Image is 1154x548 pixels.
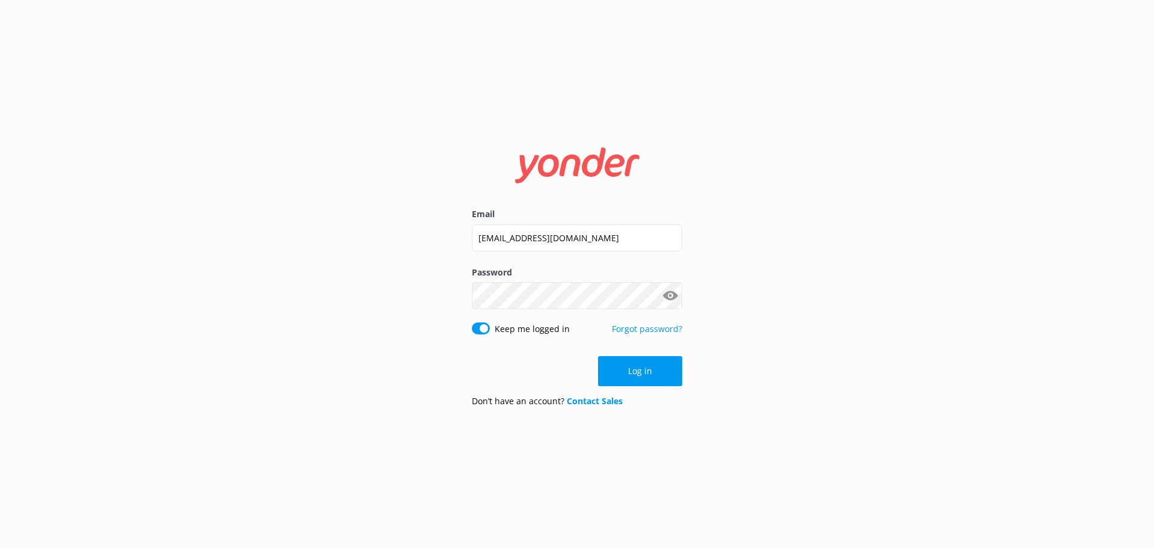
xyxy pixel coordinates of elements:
label: Email [472,208,682,221]
button: Show password [658,284,682,308]
label: Keep me logged in [495,322,570,336]
button: Log in [598,356,682,386]
p: Don’t have an account? [472,395,623,408]
input: user@emailaddress.com [472,224,682,251]
label: Password [472,266,682,279]
a: Contact Sales [567,395,623,407]
a: Forgot password? [612,323,682,334]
